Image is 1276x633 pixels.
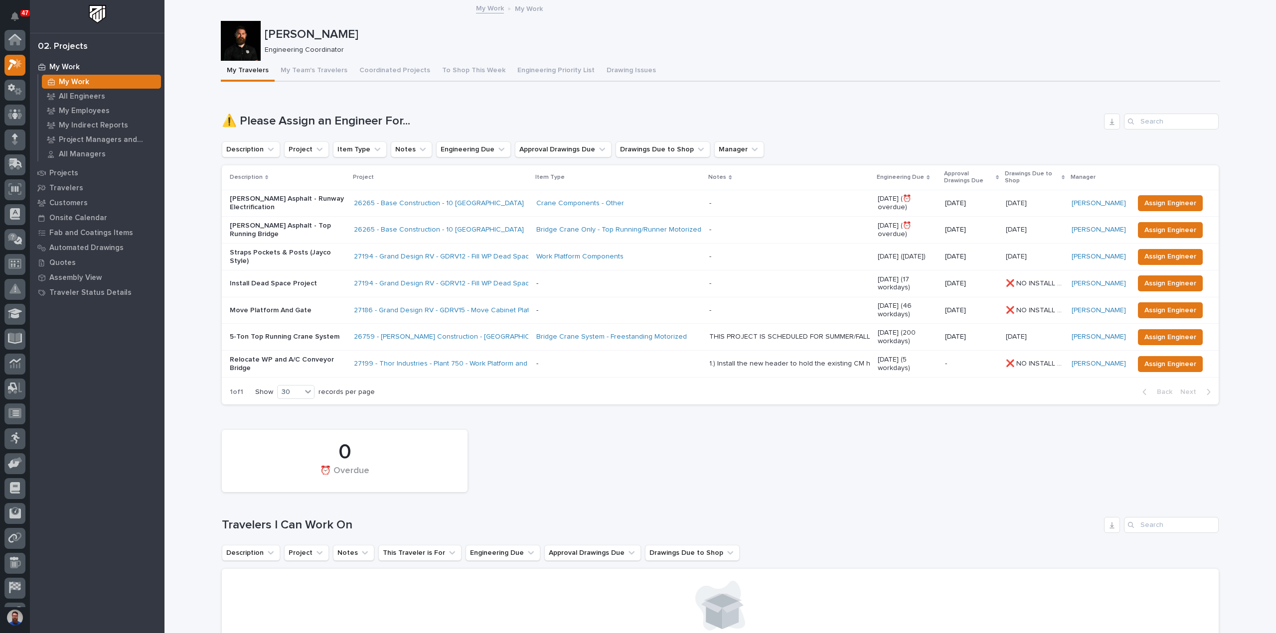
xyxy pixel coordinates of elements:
a: [PERSON_NAME] [1072,306,1126,315]
input: Search [1124,114,1219,129]
p: Description [230,172,263,183]
p: [DATE] [1006,251,1029,261]
a: My Work [38,75,164,89]
p: [DATE] [945,199,997,208]
a: 27199 - Thor Industries - Plant 750 - Work Platform and A/C Conveyor Relocation [354,360,611,368]
tr: Move Platform And Gate27186 - Grand Design RV - GDRV15 - Move Cabinet Platform -- [DATE] (46 work... [222,297,1219,324]
span: Assign Engineer [1144,358,1196,370]
a: Automated Drawings [30,240,164,255]
p: - [536,279,701,288]
button: Drawing Issues [601,61,662,82]
span: Assign Engineer [1144,331,1196,343]
button: Project [284,545,329,561]
div: 0 [239,440,451,465]
p: Travelers [49,184,83,193]
p: Assembly View [49,273,102,282]
p: [DATE] [945,333,997,341]
p: [PERSON_NAME] [265,27,1216,42]
button: Engineering Priority List [511,61,601,82]
p: Onsite Calendar [49,214,107,223]
button: Drawings Due to Shop [616,141,710,157]
p: My Work [59,78,89,87]
div: 02. Projects [38,41,88,52]
tr: Relocate WP and A/C Conveyor Bridge27199 - Thor Industries - Plant 750 - Work Platform and A/C Co... [222,351,1219,378]
p: Engineering Coordinator [265,46,1212,54]
a: [PERSON_NAME] [1072,226,1126,234]
a: Onsite Calendar [30,210,164,225]
p: ❌ NO INSTALL DATE! [1006,304,1066,315]
button: This Traveler is For [378,545,462,561]
p: Straps Pockets & Posts (Jayco Style) [230,249,346,265]
button: Assign Engineer [1138,302,1203,318]
p: - [536,306,701,315]
p: Traveler Status Details [49,288,132,297]
p: My Employees [59,107,110,116]
p: [DATE] [1006,224,1029,234]
p: ❌ NO INSTALL DATE! [1006,277,1066,288]
p: [PERSON_NAME] Asphalt - Top Running Bridge [230,222,346,239]
p: Quotes [49,258,76,267]
a: Projects [30,165,164,180]
button: Back [1134,387,1176,396]
button: Assign Engineer [1138,195,1203,211]
button: Assign Engineer [1138,356,1203,372]
a: My Work [30,59,164,74]
tr: Install Dead Space Project27194 - Grand Design RV - GDRV12 - Fill WP Dead Space For Short Units -... [222,270,1219,297]
a: 27194 - Grand Design RV - GDRV12 - Fill WP Dead Space For Short Units [354,253,583,261]
p: [DATE] (200 workdays) [878,329,937,346]
p: All Managers [59,150,106,159]
div: 1.) Install the new header to hold the existing CM hoist that supports the A/C conveyor bridge cu... [709,360,870,368]
a: Crane Components - Other [536,199,624,208]
a: 26265 - Base Construction - 10 [GEOGRAPHIC_DATA] [354,226,524,234]
p: [DATE] (⏰ overdue) [878,222,937,239]
button: My Travelers [221,61,275,82]
p: Install Dead Space Project [230,279,346,288]
a: [PERSON_NAME] [1072,333,1126,341]
p: [DATE] [945,279,997,288]
span: Next [1180,387,1202,396]
button: Manager [714,141,764,157]
p: Project Managers and Engineers [59,135,157,144]
button: Approval Drawings Due [515,141,612,157]
button: Engineering Due [466,545,540,561]
button: Approval Drawings Due [544,545,641,561]
p: [DATE] ([DATE]) [878,253,937,261]
span: Assign Engineer [1144,197,1196,209]
p: 47 [22,9,28,16]
a: My Work [476,2,504,13]
button: Assign Engineer [1138,222,1203,238]
button: Notes [333,545,374,561]
a: 26265 - Base Construction - 10 [GEOGRAPHIC_DATA] [354,199,524,208]
button: users-avatar [4,607,25,628]
p: [DATE] [945,253,997,261]
a: Bridge Crane Only - Top Running/Runner Motorized [536,226,701,234]
p: Automated Drawings [49,244,124,253]
p: Fab and Coatings Items [49,229,133,238]
a: All Managers [38,147,164,161]
button: Assign Engineer [1138,275,1203,291]
a: Project Managers and Engineers [38,132,164,146]
p: [DATE] (46 workdays) [878,302,937,319]
a: Customers [30,195,164,210]
p: 5-Ton Top Running Crane System [230,333,346,341]
tr: [PERSON_NAME] Asphalt - Top Running Bridge26265 - Base Construction - 10 [GEOGRAPHIC_DATA] Bridge... [222,217,1219,244]
p: Item Type [535,172,565,183]
h1: Travelers I Can Work On [222,518,1100,532]
button: Project [284,141,329,157]
img: Workspace Logo [88,5,107,23]
p: [DATE] [1006,197,1029,208]
a: 27186 - Grand Design RV - GDRV15 - Move Cabinet Platform [354,306,544,315]
p: Move Platform And Gate [230,306,346,315]
div: 30 [278,387,302,397]
span: Back [1151,387,1172,396]
button: Description [222,141,280,157]
p: Show [255,388,273,396]
button: Assign Engineer [1138,249,1203,265]
div: - [709,279,711,288]
a: [PERSON_NAME] [1072,199,1126,208]
p: - [945,360,997,368]
span: Assign Engineer [1144,277,1196,289]
a: All Engineers [38,89,164,103]
p: Manager [1071,172,1096,183]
